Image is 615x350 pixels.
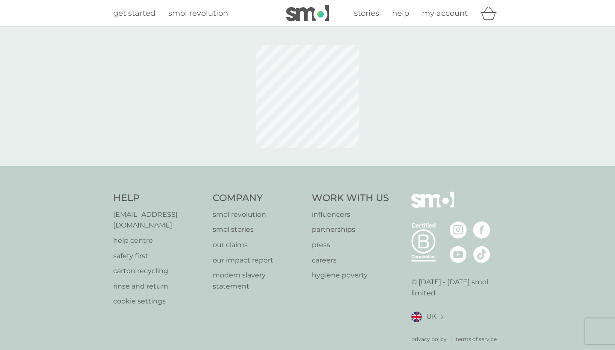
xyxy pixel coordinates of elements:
[312,255,389,266] a: careers
[168,7,228,20] a: smol revolution
[473,246,490,263] img: visit the smol Tiktok page
[473,222,490,239] img: visit the smol Facebook page
[411,192,454,221] img: smol
[113,9,155,18] span: get started
[312,192,389,205] h4: Work With Us
[426,311,436,322] span: UK
[450,246,467,263] img: visit the smol Youtube page
[392,9,409,18] span: help
[213,224,304,235] a: smol stories
[213,239,304,251] a: our claims
[480,5,502,22] div: basket
[213,270,304,292] a: modern slavery statement
[312,224,389,235] a: partnerships
[312,270,389,281] a: hygiene poverty
[168,9,228,18] span: smol revolution
[411,335,447,343] a: privacy policy
[456,335,497,343] a: terms of service
[411,312,422,322] img: UK flag
[113,209,204,231] a: [EMAIL_ADDRESS][DOMAIN_NAME]
[113,235,204,246] a: help centre
[213,255,304,266] a: our impact report
[312,239,389,251] a: press
[113,192,204,205] h4: Help
[113,265,204,277] a: carton recycling
[392,7,409,20] a: help
[113,251,204,262] a: safety first
[441,315,443,319] img: select a new location
[113,296,204,307] a: cookie settings
[213,209,304,220] a: smol revolution
[354,9,379,18] span: stories
[422,9,468,18] span: my account
[213,192,304,205] h4: Company
[312,209,389,220] a: influencers
[354,7,379,20] a: stories
[113,281,204,292] a: rinse and return
[411,277,502,298] p: © [DATE] - [DATE] smol limited
[113,7,155,20] a: get started
[422,7,468,20] a: my account
[450,222,467,239] img: visit the smol Instagram page
[286,5,329,21] img: smol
